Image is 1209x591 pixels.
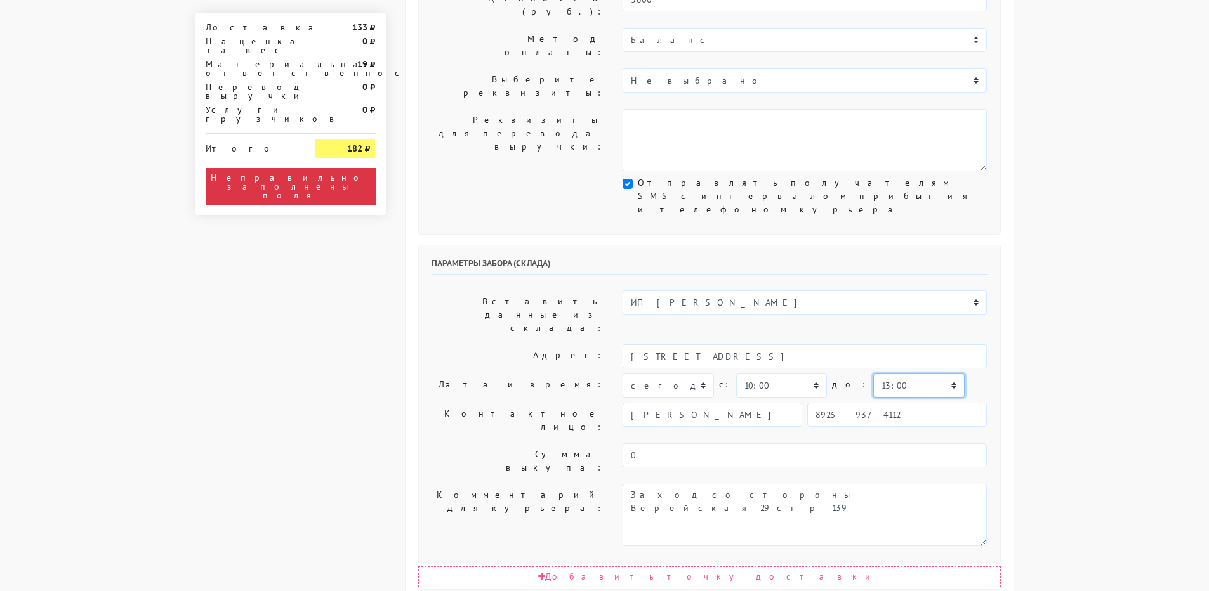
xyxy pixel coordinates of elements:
strong: 19 [357,58,367,70]
div: Материальная ответственность [196,60,307,77]
div: Неправильно заполнены поля [206,168,376,205]
strong: 0 [362,81,367,93]
textarea: Заход со стороны Верейская 29 стр 139 [623,484,987,546]
label: Сумма выкупа: [422,443,614,479]
div: Итого [206,139,297,153]
div: Наценка за вес [196,37,307,55]
label: Метод оплаты: [422,28,614,63]
label: Дата и время: [422,373,614,398]
label: Вставить данные из склада: [422,290,614,339]
strong: 182 [347,143,362,154]
div: Добавить точку доставки [418,566,1001,587]
label: c: [719,373,731,396]
div: Услуги грузчиков [196,105,307,123]
label: до: [832,373,868,396]
h6: Параметры забора (склада) [432,258,988,275]
input: Телефон [807,403,987,427]
label: Отправлять получателям SMS с интервалом прибытия и телефоном курьера [638,176,987,216]
label: Комментарий для курьера: [422,484,614,546]
label: Реквизиты для перевода выручки: [422,109,614,171]
label: Контактное лицо: [422,403,614,438]
div: Перевод выручки [196,82,307,100]
strong: 0 [362,36,367,47]
strong: 0 [362,104,367,115]
div: Доставка [196,23,307,32]
label: Адрес: [422,344,614,368]
input: Имя [623,403,802,427]
label: Выберите реквизиты: [422,68,614,104]
strong: 133 [352,22,367,33]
